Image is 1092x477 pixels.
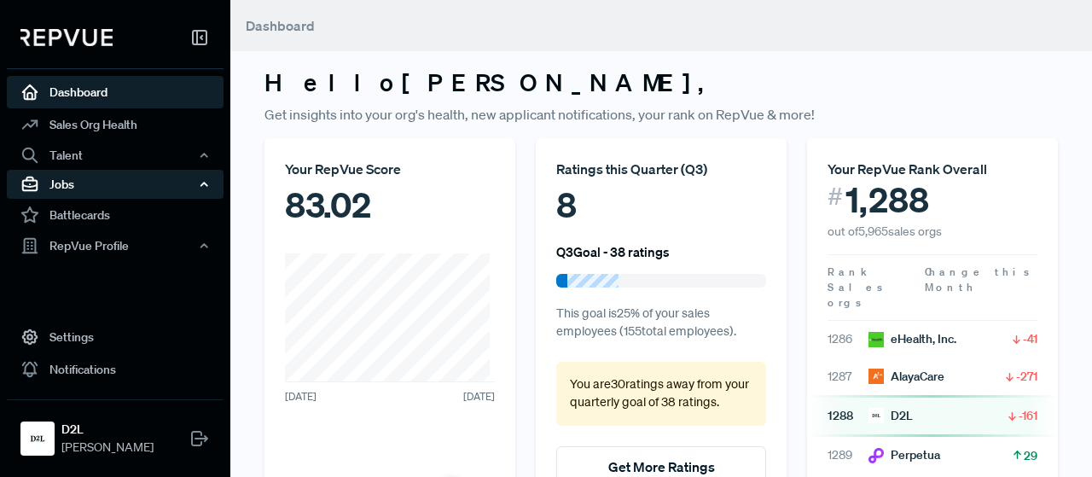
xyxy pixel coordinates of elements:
div: Ratings this Quarter ( Q3 ) [556,159,766,179]
span: Dashboard [246,17,315,34]
p: This goal is 25 % of your sales employees ( 155 total employees). [556,305,766,341]
span: 1288 [828,407,868,425]
a: Battlecards [7,199,224,231]
img: Perpetua [868,448,884,463]
span: Rank [828,265,868,280]
button: RepVue Profile [7,231,224,260]
img: D2L [24,425,51,452]
img: D2L [868,408,884,423]
span: Change this Month [925,265,1032,294]
span: 1287 [828,368,868,386]
p: You are 30 ratings away from your quarterly goal of 38 ratings . [570,375,752,412]
div: Perpetua [868,446,940,464]
div: eHealth, Inc. [868,330,956,348]
img: RepVue [20,29,113,46]
h3: Hello [PERSON_NAME] , [264,68,1058,97]
span: 1289 [828,446,868,464]
span: -271 [1016,368,1037,385]
button: Jobs [7,170,224,199]
img: AlayaCare [868,369,884,384]
span: out of 5,965 sales orgs [828,224,942,239]
div: 8 [556,179,766,230]
h6: Q3 Goal - 38 ratings [556,244,670,259]
span: # [828,179,843,214]
span: 1286 [828,330,868,348]
a: Sales Org Health [7,108,224,141]
a: Dashboard [7,76,224,108]
span: 29 [1024,447,1037,464]
a: D2LD2L[PERSON_NAME] [7,399,224,463]
span: -41 [1023,330,1037,347]
a: Settings [7,321,224,353]
span: 1,288 [845,179,929,220]
div: D2L [868,407,913,425]
span: -161 [1019,407,1037,424]
strong: D2L [61,421,154,439]
span: [DATE] [463,389,495,404]
img: eHealth, Inc. [868,332,884,347]
span: [PERSON_NAME] [61,439,154,457]
span: Your RepVue Rank Overall [828,160,987,177]
span: [DATE] [285,389,317,404]
p: Get insights into your org's health, new applicant notifications, your rank on RepVue & more! [264,104,1058,125]
span: Sales orgs [828,280,886,310]
div: 83.02 [285,179,495,230]
div: AlayaCare [868,368,944,386]
button: Talent [7,141,224,170]
a: Notifications [7,353,224,386]
div: Your RepVue Score [285,159,495,179]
